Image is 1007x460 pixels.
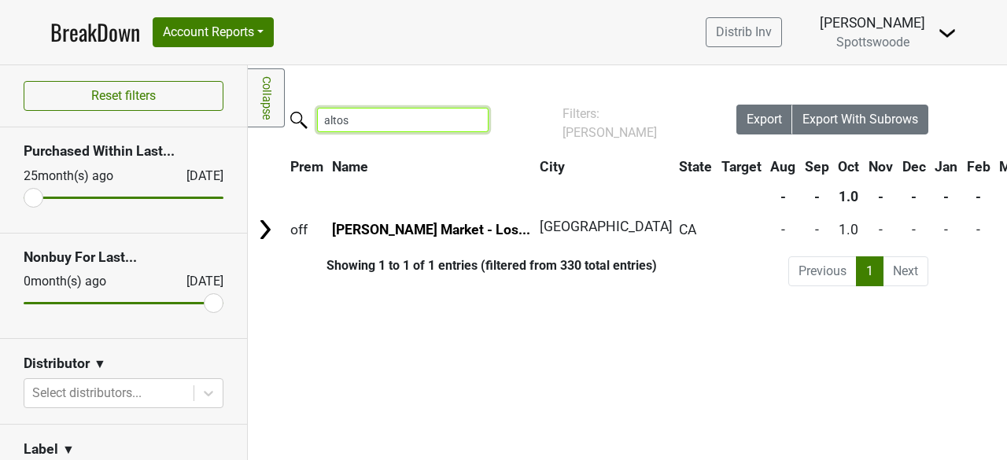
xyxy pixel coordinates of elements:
[865,153,897,181] th: Nov: activate to sort column ascending
[24,272,149,291] div: 0 month(s) ago
[249,153,285,181] th: &nbsp;: activate to sort column ascending
[944,222,948,237] span: -
[792,105,928,134] button: Export With Subrows
[802,112,918,127] span: Export With Subrows
[62,440,75,459] span: ▼
[912,222,916,237] span: -
[976,222,980,237] span: -
[172,167,223,186] div: [DATE]
[963,153,994,181] th: Feb: activate to sort column ascending
[736,105,793,134] button: Export
[815,222,819,237] span: -
[332,222,530,237] a: [PERSON_NAME] Market - Los...
[801,182,833,211] th: -
[248,68,285,127] a: Collapse
[747,112,782,127] span: Export
[820,13,925,33] div: [PERSON_NAME]
[766,153,799,181] th: Aug: activate to sort column ascending
[286,153,327,181] th: Prem: activate to sort column ascending
[879,222,883,237] span: -
[801,153,833,181] th: Sep: activate to sort column ascending
[706,17,782,47] a: Distrib Inv
[836,35,909,50] span: Spottswoode
[931,182,961,211] th: -
[781,222,785,237] span: -
[253,218,277,241] img: Arrow right
[248,258,657,273] div: Showing 1 to 1 of 1 entries (filtered from 330 total entries)
[898,153,930,181] th: Dec: activate to sort column ascending
[332,159,368,175] span: Name
[563,125,657,140] span: [PERSON_NAME]
[717,153,765,181] th: Target: activate to sort column ascending
[865,182,897,211] th: -
[24,167,149,186] div: 25 month(s) ago
[766,182,799,211] th: -
[563,105,692,142] div: Filters:
[172,272,223,291] div: [DATE]
[329,153,535,181] th: Name: activate to sort column ascending
[835,153,864,181] th: Oct: activate to sort column ascending
[50,16,140,49] a: BreakDown
[963,182,994,211] th: -
[24,355,90,372] h3: Distributor
[24,249,223,266] h3: Nonbuy For Last...
[153,17,274,47] button: Account Reports
[938,24,957,42] img: Dropdown Menu
[24,441,58,458] h3: Label
[24,143,223,160] h3: Purchased Within Last...
[835,182,864,211] th: 1.0
[94,355,106,374] span: ▼
[721,159,762,175] span: Target
[931,153,961,181] th: Jan: activate to sort column ascending
[898,182,930,211] th: -
[286,212,327,246] td: off
[856,256,883,286] a: 1
[839,222,858,237] span: 1.0
[540,219,673,234] span: [GEOGRAPHIC_DATA]
[24,81,223,111] button: Reset filters
[536,153,666,181] th: City: activate to sort column ascending
[290,159,323,175] span: Prem
[679,222,696,237] span: CA
[675,153,716,181] th: State: activate to sort column ascending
